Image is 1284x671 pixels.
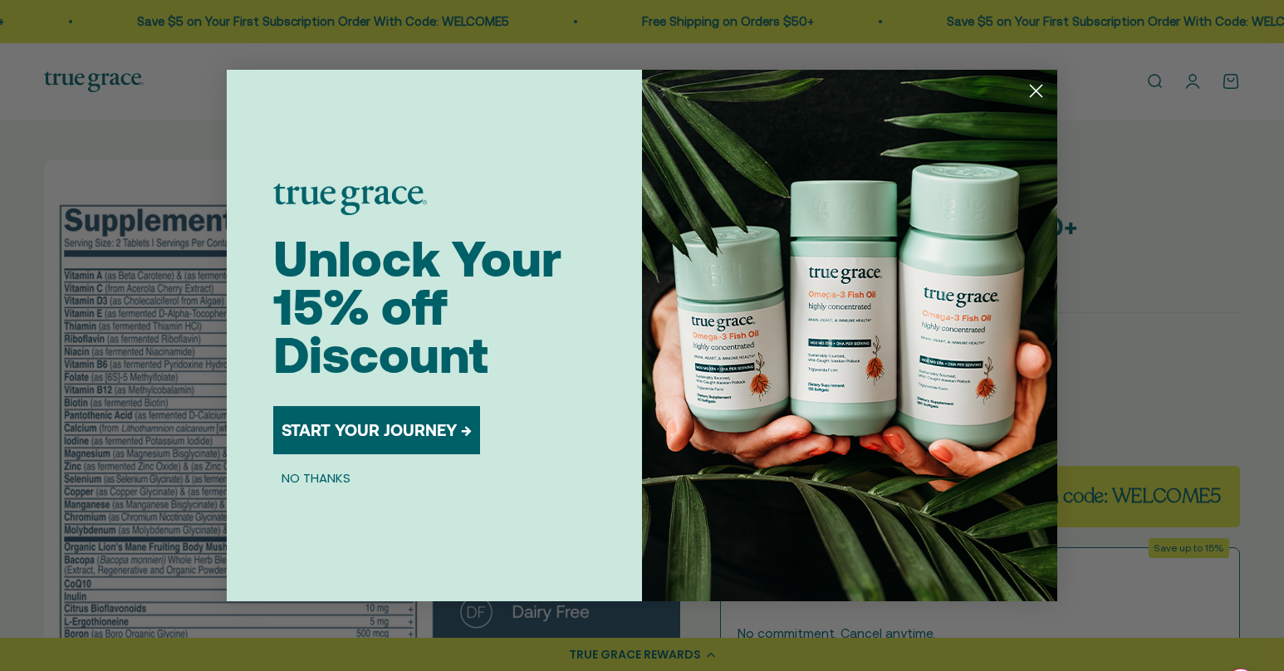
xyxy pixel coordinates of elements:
button: Close dialog [1022,76,1051,105]
img: logo placeholder [273,184,427,215]
button: NO THANKS [273,468,359,487]
button: START YOUR JOURNEY → [273,406,480,454]
img: 098727d5-50f8-4f9b-9554-844bb8da1403.jpeg [642,70,1057,601]
span: Unlock Your 15% off Discount [273,230,561,384]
